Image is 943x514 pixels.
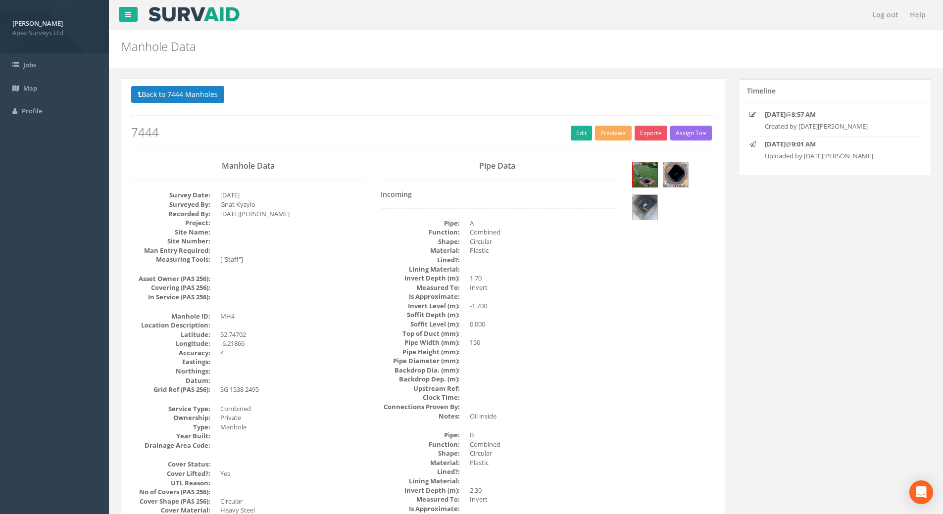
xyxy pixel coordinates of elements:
[131,255,210,264] dt: Measuring Tools:
[131,236,210,246] dt: Site Number:
[381,329,460,338] dt: Top of Duct (mm):
[909,480,933,504] div: Open Intercom Messenger
[381,440,460,449] dt: Function:
[131,357,210,367] dt: Eastings:
[220,348,365,358] dd: 4
[633,162,657,187] img: ad9f3440-8f2b-18a4-1b25-6412770b078d_0ce86223-2eb0-1356-c103-7bbefa4e8db9_thumb.jpg
[663,162,688,187] img: ad9f3440-8f2b-18a4-1b25-6412770b078d_82ef0b19-a0b6-2916-b33f-3af4390adc5a_thumb.jpg
[131,469,210,478] dt: Cover Lifted?:
[792,140,816,148] strong: 9:01 AM
[220,312,365,321] dd: MH4
[470,228,615,237] dd: Combined
[635,126,667,140] button: Export
[131,478,210,488] dt: UTL Reason:
[381,412,460,421] dt: Notes:
[131,200,210,209] dt: Surveyed By:
[12,16,97,37] a: [PERSON_NAME] Apex Surveys Ltd
[381,162,615,171] h3: Pipe Data
[220,339,365,348] dd: -6.21866
[381,374,460,384] dt: Backdrop Dep. (m):
[381,449,460,458] dt: Shape:
[22,106,42,115] span: Profile
[131,487,210,497] dt: No of Covers (PAS 256):
[470,495,615,504] dd: Invert
[381,237,460,246] dt: Shape:
[381,246,460,255] dt: Material:
[633,195,657,220] img: ad9f3440-8f2b-18a4-1b25-6412770b078d_1d41c174-b67b-319e-3b79-dc3a4c256d7e_thumb.jpg
[381,476,460,486] dt: Lining Material:
[765,110,905,119] p: @
[131,413,210,422] dt: Ownership:
[470,449,615,458] dd: Circular
[131,422,210,432] dt: Type:
[381,393,460,402] dt: Clock Time:
[220,413,365,422] dd: Private
[381,283,460,292] dt: Measured To:
[470,274,615,283] dd: 1.70
[381,356,460,366] dt: Pipe Diameter (mm):
[381,366,460,375] dt: Backdrop Dia. (mm):
[470,440,615,449] dd: Combined
[381,310,460,320] dt: Soffit Depth (m):
[381,384,460,393] dt: Upstream Ref:
[381,292,460,301] dt: Is Approximate:
[470,458,615,467] dd: Plastic
[131,367,210,376] dt: Northings:
[131,283,210,292] dt: Covering (PAS 256):
[381,320,460,329] dt: Soffit Level (m):
[220,190,365,200] dd: [DATE]
[470,237,615,246] dd: Circular
[220,200,365,209] dd: Gnat Kyzylo
[470,430,615,440] dd: B
[220,209,365,219] dd: [DATE][PERSON_NAME]
[220,469,365,478] dd: Yes
[131,190,210,200] dt: Survey Date:
[765,140,905,149] p: @
[131,218,210,228] dt: Project:
[131,228,210,237] dt: Site Name:
[470,246,615,255] dd: Plastic
[381,504,460,514] dt: Is Approximate:
[131,246,210,255] dt: Man Entry Required:
[670,126,712,140] button: Assign To
[220,497,365,506] dd: Circular
[470,320,615,329] dd: 0.000
[220,422,365,432] dd: Manhole
[381,486,460,495] dt: Invert Depth (m):
[381,265,460,274] dt: Lining Material:
[131,497,210,506] dt: Cover Shape (PAS 256):
[381,402,460,412] dt: Connections Proven By:
[470,219,615,228] dd: A
[220,330,365,339] dd: 52.74702
[131,431,210,441] dt: Year Built:
[121,40,794,53] h2: Manhole Data
[470,283,615,292] dd: Invert
[765,151,905,161] p: Uploaded by [DATE][PERSON_NAME]
[765,110,786,119] strong: [DATE]
[470,412,615,421] dd: Oil inside
[131,385,210,394] dt: Grid Ref (PAS 256):
[470,486,615,495] dd: 2.30
[381,255,460,265] dt: Lined?:
[470,301,615,311] dd: -1.700
[131,404,210,414] dt: Service Type:
[131,376,210,385] dt: Datum:
[381,467,460,476] dt: Lined?:
[381,495,460,504] dt: Measured To:
[131,162,365,171] h3: Manhole Data
[747,87,776,94] h5: Timeline
[131,339,210,348] dt: Longitude:
[131,460,210,469] dt: Cover Status:
[765,140,786,148] strong: [DATE]
[12,19,63,28] strong: [PERSON_NAME]
[765,122,905,131] p: Created by [DATE][PERSON_NAME]
[131,312,210,321] dt: Manhole ID:
[131,292,210,302] dt: In Service (PAS 256):
[131,321,210,330] dt: Location Description:
[131,441,210,450] dt: Drainage Area Code:
[381,219,460,228] dt: Pipe:
[23,84,37,93] span: Map
[381,347,460,357] dt: Pipe Height (mm):
[381,190,615,198] h4: Incoming
[131,126,715,139] h2: 7444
